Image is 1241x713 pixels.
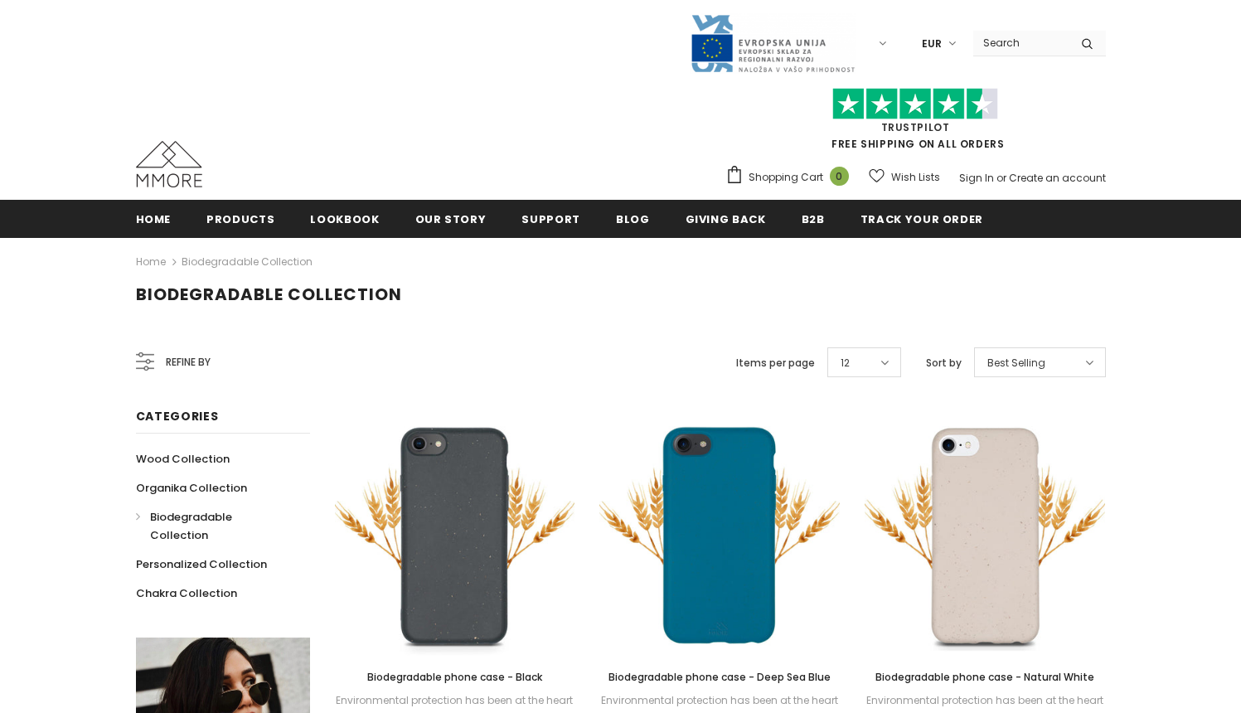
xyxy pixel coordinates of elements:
[1009,171,1106,185] a: Create an account
[136,200,172,237] a: Home
[725,165,857,190] a: Shopping Cart 0
[136,211,172,227] span: Home
[367,670,542,684] span: Biodegradable phone case - Black
[310,200,379,237] a: Lookbook
[830,167,849,186] span: 0
[996,171,1006,185] span: or
[987,355,1045,371] span: Best Selling
[136,502,292,550] a: Biodegradable Collection
[206,211,274,227] span: Products
[415,211,487,227] span: Our Story
[521,211,580,227] span: support
[136,444,230,473] a: Wood Collection
[136,473,247,502] a: Organika Collection
[922,36,942,52] span: EUR
[802,200,825,237] a: B2B
[608,670,831,684] span: Biodegradable phone case - Deep Sea Blue
[959,171,994,185] a: Sign In
[136,141,202,187] img: MMORE Cases
[736,355,815,371] label: Items per page
[136,585,237,601] span: Chakra Collection
[136,283,402,306] span: Biodegradable Collection
[136,579,237,608] a: Chakra Collection
[136,252,166,272] a: Home
[891,169,940,186] span: Wish Lists
[860,211,983,227] span: Track your order
[686,211,766,227] span: Giving back
[310,211,379,227] span: Lookbook
[415,200,487,237] a: Our Story
[832,88,998,120] img: Trust Pilot Stars
[166,353,211,371] span: Refine by
[521,200,580,237] a: support
[841,355,850,371] span: 12
[865,668,1105,686] a: Biodegradable phone case - Natural White
[136,408,219,424] span: Categories
[690,13,856,74] img: Javni Razpis
[616,200,650,237] a: Blog
[686,200,766,237] a: Giving back
[926,355,962,371] label: Sort by
[881,120,950,134] a: Trustpilot
[136,556,267,572] span: Personalized Collection
[860,200,983,237] a: Track your order
[136,480,247,496] span: Organika Collection
[690,36,856,50] a: Javni Razpis
[802,211,825,227] span: B2B
[869,162,940,192] a: Wish Lists
[749,169,823,186] span: Shopping Cart
[875,670,1094,684] span: Biodegradable phone case - Natural White
[599,668,840,686] a: Biodegradable phone case - Deep Sea Blue
[182,255,313,269] a: Biodegradable Collection
[616,211,650,227] span: Blog
[150,509,232,543] span: Biodegradable Collection
[206,200,274,237] a: Products
[136,451,230,467] span: Wood Collection
[335,668,575,686] a: Biodegradable phone case - Black
[725,95,1106,151] span: FREE SHIPPING ON ALL ORDERS
[973,31,1069,55] input: Search Site
[136,550,267,579] a: Personalized Collection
